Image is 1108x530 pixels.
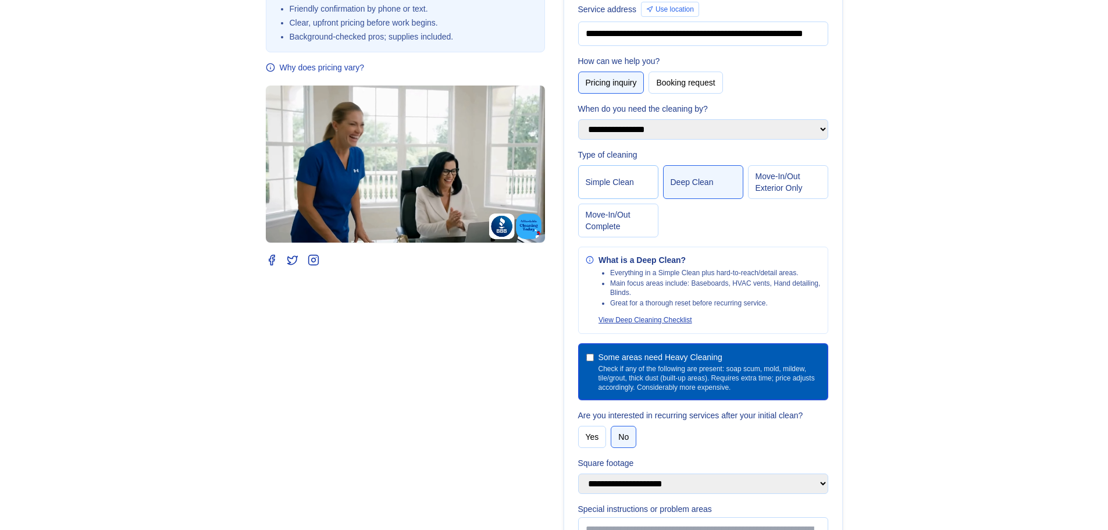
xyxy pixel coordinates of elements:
[649,72,722,94] button: Booking request
[598,353,722,362] span: Some areas need Heavy Cleaning
[266,254,277,266] a: Facebook
[610,279,820,297] li: Main focus areas include: Baseboards, HVAC vents, Hand detailing, Blinds.
[290,31,535,42] li: Background‑checked pros; supplies included.
[287,254,298,266] a: Twitter
[578,165,658,199] button: Simple Clean
[598,254,820,266] div: What is a Deep Clean?
[578,457,828,469] label: Square footage
[610,298,820,308] li: Great for a thorough reset before recurring service.
[586,354,594,361] input: Some areas need Heavy CleaningCheck if any of the following are present: soap scum, mold, mildew,...
[578,72,644,94] button: Pricing inquiry
[641,2,699,17] button: Use location
[610,268,820,278] li: Everything in a Simple Clean plus hard‑to‑reach/detail areas.
[578,103,828,115] label: When do you need the cleaning by?
[748,165,828,199] button: Move‑In/Out Exterior Only
[611,426,636,448] button: No
[578,426,607,448] button: Yes
[578,149,828,161] label: Type of cleaning
[578,55,828,67] label: How can we help you?
[598,315,692,325] button: View Deep Cleaning Checklist
[598,364,820,392] span: Check if any of the following are present: soap scum, mold, mildew, tile/grout, thick dust (built...
[578,410,828,421] label: Are you interested in recurring services after your initial clean?
[578,503,828,515] label: Special instructions or problem areas
[290,17,535,29] li: Clear, upfront pricing before work begins.
[290,3,535,15] li: Friendly confirmation by phone or text.
[663,165,743,199] button: Deep Clean
[578,204,658,237] button: Move‑In/Out Complete
[266,62,365,73] button: Why does pricing vary?
[308,254,319,266] a: Instagram
[578,3,636,15] label: Service address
